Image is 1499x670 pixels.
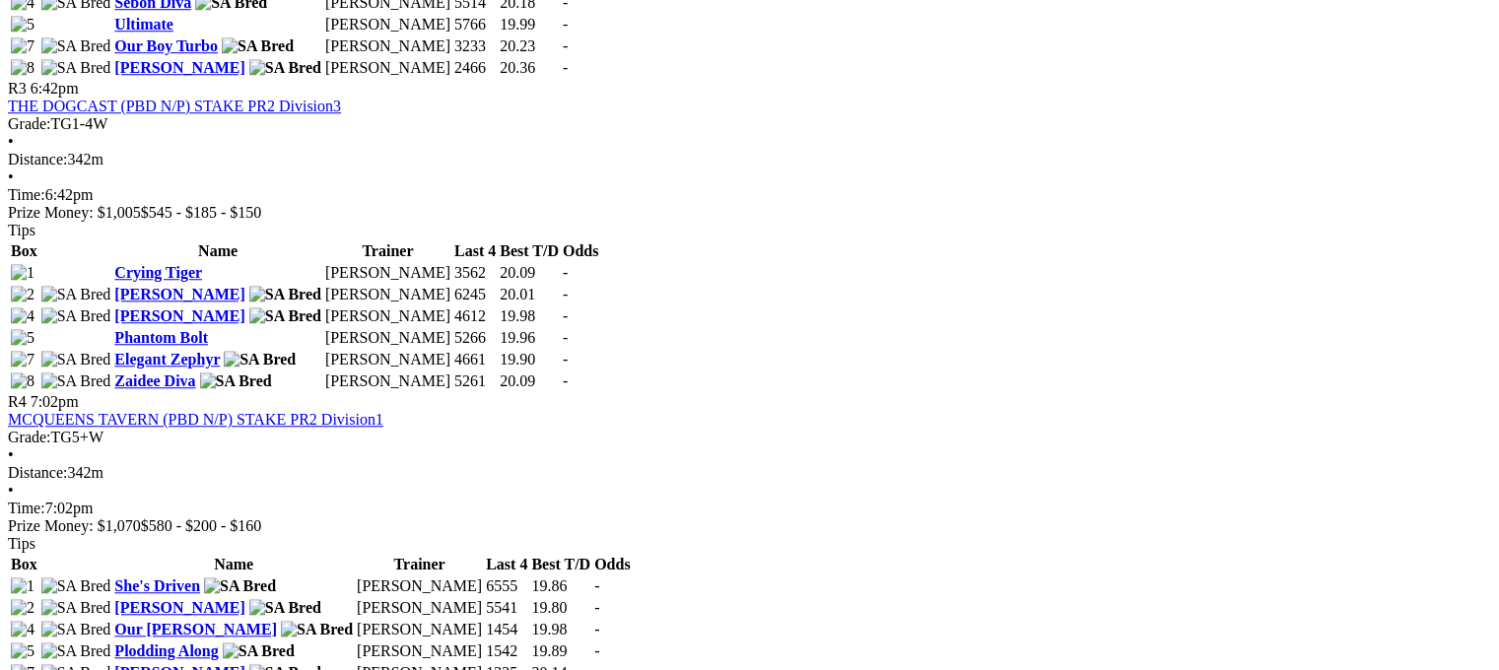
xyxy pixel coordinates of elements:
[563,372,568,389] span: -
[499,371,560,391] td: 20.09
[114,599,244,616] a: [PERSON_NAME]
[8,186,1491,204] div: 6:42pm
[499,306,560,326] td: 19.98
[499,285,560,304] td: 20.01
[356,641,483,661] td: [PERSON_NAME]
[281,621,353,638] img: SA Bred
[11,372,34,390] img: 8
[114,329,208,346] a: Phantom Bolt
[11,242,37,259] span: Box
[356,598,483,618] td: [PERSON_NAME]
[594,577,599,594] span: -
[563,16,568,33] span: -
[114,307,244,324] a: [PERSON_NAME]
[530,641,591,661] td: 19.89
[11,264,34,282] img: 1
[8,80,27,97] span: R3
[8,517,1491,535] div: Prize Money: $1,070
[356,620,483,639] td: [PERSON_NAME]
[8,429,51,445] span: Grade:
[249,599,321,617] img: SA Bred
[356,555,483,574] th: Trainer
[141,204,262,221] span: $545 - $185 - $150
[8,115,51,132] span: Grade:
[453,285,497,304] td: 6245
[114,372,195,389] a: Zaidee Diva
[113,241,322,261] th: Name
[11,642,34,660] img: 5
[453,371,497,391] td: 5261
[563,59,568,76] span: -
[224,351,296,368] img: SA Bred
[563,307,568,324] span: -
[8,464,1491,482] div: 342m
[594,599,599,616] span: -
[31,80,79,97] span: 6:42pm
[8,98,341,114] a: THE DOGCAST (PBD N/P) STAKE PR2 Division3
[324,371,451,391] td: [PERSON_NAME]
[114,642,218,659] a: Plodding Along
[485,598,528,618] td: 5541
[8,151,67,167] span: Distance:
[530,555,591,574] th: Best T/D
[11,59,34,77] img: 8
[249,59,321,77] img: SA Bred
[8,429,1491,446] div: TG5+W
[114,286,244,302] a: [PERSON_NAME]
[594,642,599,659] span: -
[8,535,35,552] span: Tips
[141,517,262,534] span: $580 - $200 - $160
[11,286,34,303] img: 2
[356,576,483,596] td: [PERSON_NAME]
[453,58,497,78] td: 2466
[499,263,560,283] td: 20.09
[499,350,560,369] td: 19.90
[8,186,45,203] span: Time:
[453,36,497,56] td: 3233
[114,351,220,368] a: Elegant Zephyr
[563,286,568,302] span: -
[11,621,34,638] img: 4
[499,58,560,78] td: 20.36
[8,446,14,463] span: •
[11,16,34,33] img: 5
[11,329,34,347] img: 5
[485,641,528,661] td: 1542
[11,599,34,617] img: 2
[222,37,294,55] img: SA Bred
[324,306,451,326] td: [PERSON_NAME]
[563,329,568,346] span: -
[114,621,277,637] a: Our [PERSON_NAME]
[594,621,599,637] span: -
[41,642,111,660] img: SA Bred
[11,556,37,572] span: Box
[324,36,451,56] td: [PERSON_NAME]
[485,576,528,596] td: 6555
[453,241,497,261] th: Last 4
[223,642,295,660] img: SA Bred
[499,36,560,56] td: 20.23
[485,620,528,639] td: 1454
[41,621,111,638] img: SA Bred
[41,59,111,77] img: SA Bred
[8,168,14,185] span: •
[41,37,111,55] img: SA Bred
[11,307,34,325] img: 4
[41,599,111,617] img: SA Bred
[41,372,111,390] img: SA Bred
[530,620,591,639] td: 19.98
[563,264,568,281] span: -
[8,151,1491,168] div: 342m
[8,222,35,238] span: Tips
[485,555,528,574] th: Last 4
[41,577,111,595] img: SA Bred
[453,15,497,34] td: 5766
[11,37,34,55] img: 7
[41,351,111,368] img: SA Bred
[324,15,451,34] td: [PERSON_NAME]
[593,555,631,574] th: Odds
[8,115,1491,133] div: TG1-4W
[324,328,451,348] td: [PERSON_NAME]
[204,577,276,595] img: SA Bred
[453,328,497,348] td: 5266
